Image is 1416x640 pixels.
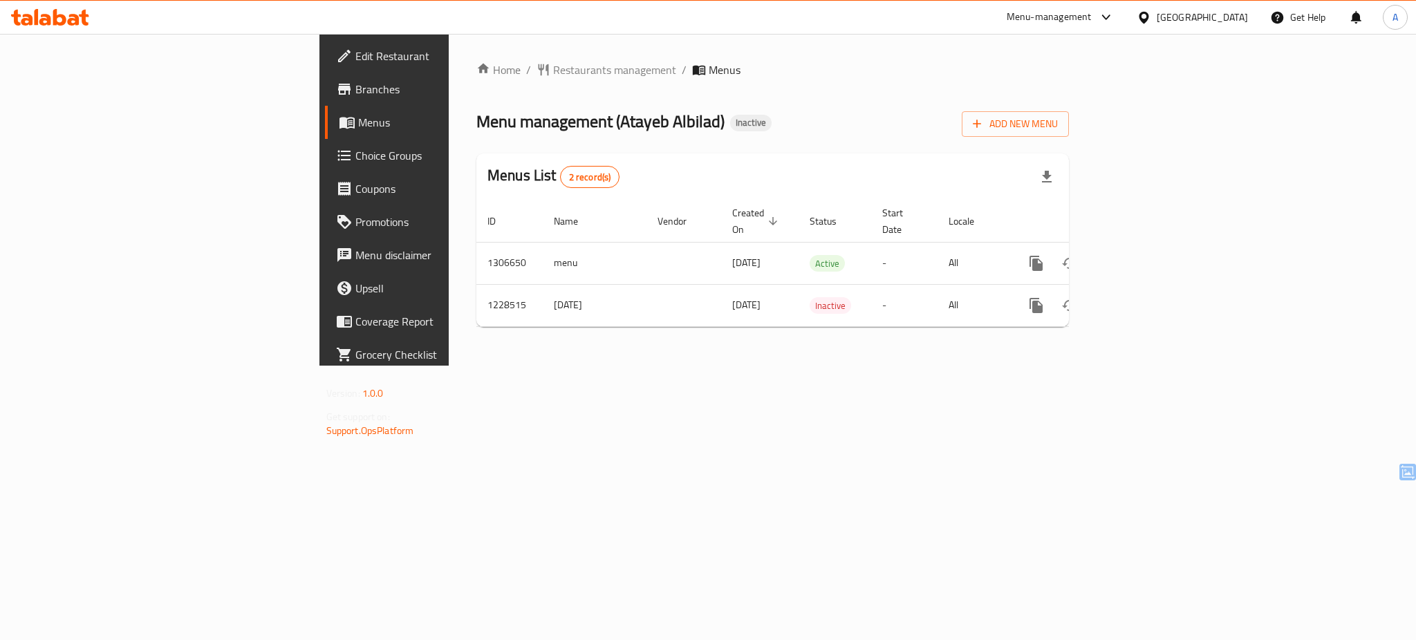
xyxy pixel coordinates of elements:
a: Support.OpsPlatform [326,422,414,440]
div: [GEOGRAPHIC_DATA] [1157,10,1248,25]
a: Edit Restaurant [325,39,556,73]
button: more [1020,247,1053,280]
span: Menu disclaimer [355,247,545,263]
span: Restaurants management [553,62,676,78]
td: All [938,284,1009,326]
span: Created On [732,205,782,238]
a: Promotions [325,205,556,238]
div: Menu-management [1007,9,1092,26]
span: Name [554,213,596,229]
span: Inactive [730,117,772,129]
div: Active [810,255,845,272]
span: Menu management ( Atayeb Albilad ) [476,106,725,137]
span: Coverage Report [355,313,545,330]
span: ID [487,213,514,229]
div: Inactive [810,297,851,314]
a: Upsell [325,272,556,305]
span: A [1392,10,1398,25]
span: Branches [355,81,545,97]
span: Upsell [355,280,545,297]
span: 2 record(s) [561,171,619,184]
span: Inactive [810,298,851,314]
span: Grocery Checklist [355,346,545,363]
div: Total records count [560,166,620,188]
span: Start Date [882,205,921,238]
li: / [682,62,687,78]
span: Coupons [355,180,545,197]
button: Add New Menu [962,111,1069,137]
a: Coupons [325,172,556,205]
span: [DATE] [732,296,761,314]
span: Promotions [355,214,545,230]
td: [DATE] [543,284,646,326]
td: - [871,242,938,284]
th: Actions [1009,200,1164,243]
a: Branches [325,73,556,106]
span: Status [810,213,855,229]
span: Add New Menu [973,115,1058,133]
table: enhanced table [476,200,1164,327]
div: Export file [1030,160,1063,194]
span: Menus [709,62,740,78]
span: Locale [949,213,992,229]
a: Coverage Report [325,305,556,338]
span: Get support on: [326,408,390,426]
span: Choice Groups [355,147,545,164]
button: Change Status [1053,247,1086,280]
span: [DATE] [732,254,761,272]
button: more [1020,289,1053,322]
span: 1.0.0 [362,384,384,402]
span: Vendor [658,213,705,229]
a: Grocery Checklist [325,338,556,371]
a: Menu disclaimer [325,238,556,272]
td: menu [543,242,646,284]
h2: Menus List [487,165,619,188]
a: Restaurants management [537,62,676,78]
td: - [871,284,938,326]
span: Active [810,256,845,272]
td: All [938,242,1009,284]
a: Menus [325,106,556,139]
nav: breadcrumb [476,62,1069,78]
a: Choice Groups [325,139,556,172]
span: Menus [358,114,545,131]
span: Edit Restaurant [355,48,545,64]
span: Version: [326,384,360,402]
div: Inactive [730,115,772,131]
button: Change Status [1053,289,1086,322]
